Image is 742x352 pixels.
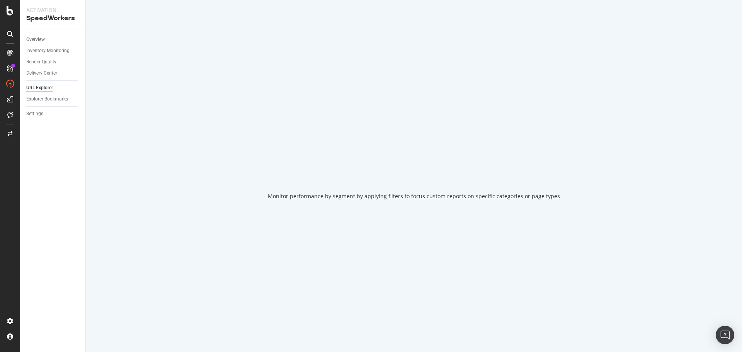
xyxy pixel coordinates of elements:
[26,58,80,66] a: Render Quality
[26,110,80,118] a: Settings
[26,84,53,92] div: URL Explorer
[386,152,442,180] div: animation
[716,326,734,344] div: Open Intercom Messenger
[26,47,70,55] div: Inventory Monitoring
[26,84,80,92] a: URL Explorer
[268,192,560,200] div: Monitor performance by segment by applying filters to focus custom reports on specific categories...
[26,95,68,103] div: Explorer Bookmarks
[26,36,80,44] a: Overview
[26,36,45,44] div: Overview
[26,58,56,66] div: Render Quality
[26,110,43,118] div: Settings
[26,14,79,23] div: SpeedWorkers
[26,6,79,14] div: Activation
[26,95,80,103] a: Explorer Bookmarks
[26,47,80,55] a: Inventory Monitoring
[26,69,80,77] a: Delivery Center
[26,69,57,77] div: Delivery Center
